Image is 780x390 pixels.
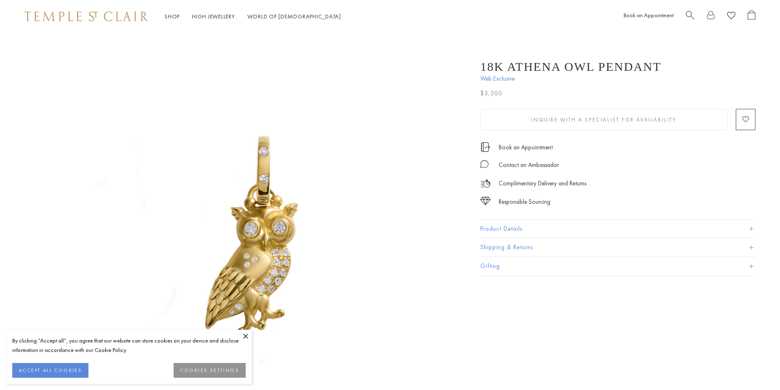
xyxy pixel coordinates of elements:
p: Complimentary Delivery and Returns [499,178,586,189]
button: Inquire With A Specialist for Availability [480,109,728,130]
a: Search [686,10,694,23]
h1: 18K Athena Owl Pendant [480,60,661,74]
div: Responsible Sourcing [499,197,550,207]
button: Gifting [480,257,755,275]
span: $3,500 [480,88,502,99]
nav: Main navigation [165,11,341,22]
a: High JewelleryHigh Jewellery [192,13,235,20]
a: ShopShop [165,13,180,20]
img: icon_sourcing.svg [480,197,491,205]
img: icon_delivery.svg [480,178,491,189]
div: Contact an Ambassador [499,160,559,170]
button: COOKIES SETTINGS [174,363,246,378]
div: By clicking “Accept all”, you agree that our website can store cookies on your device and disclos... [12,336,246,355]
img: Temple St. Clair [25,11,148,21]
button: ACCEPT ALL COOKIES [12,363,88,378]
img: icon_appointment.svg [480,142,490,152]
button: Shipping & Returns [480,238,755,257]
a: World of [DEMOGRAPHIC_DATA]World of [DEMOGRAPHIC_DATA] [247,13,341,20]
a: Book an Appointment [624,11,674,19]
a: Book an Appointment [499,143,553,152]
span: Inquire With A Specialist for Availability [531,116,676,123]
a: Open Shopping Bag [748,10,755,23]
a: View Wishlist [727,10,735,23]
span: Web Exclusive [480,74,755,84]
img: MessageIcon-01_2.svg [480,160,488,168]
button: Product Details [480,220,755,238]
